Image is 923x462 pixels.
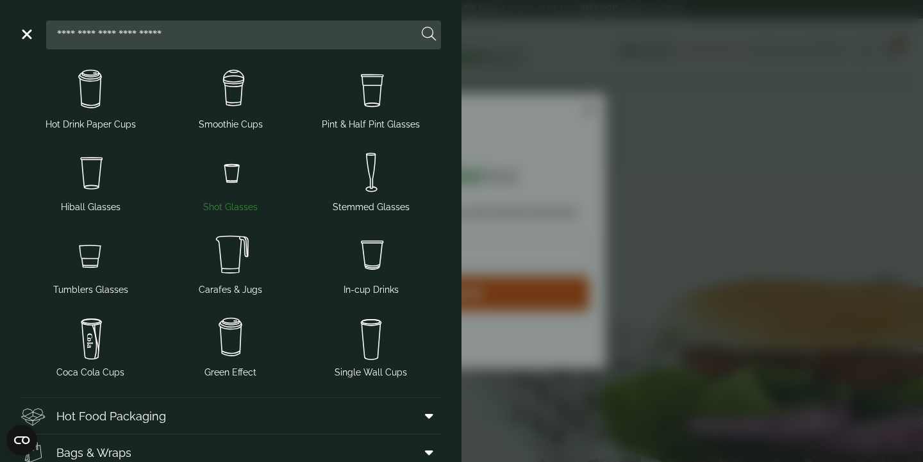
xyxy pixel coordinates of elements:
[26,312,156,363] img: cola.svg
[199,118,263,131] span: Smoothie Cups
[26,309,156,382] a: Coca Cola Cups
[166,144,296,217] a: Shot Glasses
[322,118,420,131] span: Pint & Half Pint Glasses
[21,398,441,434] a: Hot Food Packaging
[166,64,296,115] img: Smoothie_cups.svg
[6,425,37,456] button: Open CMP widget
[166,147,296,198] img: Shot_glass.svg
[306,147,436,198] img: Stemmed_glass.svg
[56,408,166,425] span: Hot Food Packaging
[306,144,436,217] a: Stemmed Glasses
[26,144,156,217] a: Hiball Glasses
[306,309,436,382] a: Single Wall Cups
[166,227,296,299] a: Carafes & Jugs
[26,229,156,281] img: Tumbler_glass.svg
[26,147,156,198] img: Hiball.svg
[46,118,136,131] span: Hot Drink Paper Cups
[26,64,156,115] img: HotDrink_paperCup.svg
[53,283,128,297] span: Tumblers Glasses
[344,283,399,297] span: In-cup Drinks
[166,309,296,382] a: Green Effect
[199,283,262,297] span: Carafes & Jugs
[203,201,258,214] span: Shot Glasses
[306,229,436,281] img: Incup_drinks.svg
[166,62,296,134] a: Smoothie Cups
[306,227,436,299] a: In-cup Drinks
[166,229,296,281] img: JugsNcaraffes.svg
[26,227,156,299] a: Tumblers Glasses
[166,312,296,363] img: HotDrink_paperCup.svg
[335,366,407,379] span: Single Wall Cups
[61,201,121,214] span: Hiball Glasses
[21,403,46,429] img: Deli_box.svg
[306,62,436,134] a: Pint & Half Pint Glasses
[333,201,410,214] span: Stemmed Glasses
[26,62,156,134] a: Hot Drink Paper Cups
[56,366,124,379] span: Coca Cola Cups
[306,64,436,115] img: PintNhalf_cup.svg
[306,312,436,363] img: plain-soda-cup.svg
[204,366,256,379] span: Green Effect
[56,444,131,461] span: Bags & Wraps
